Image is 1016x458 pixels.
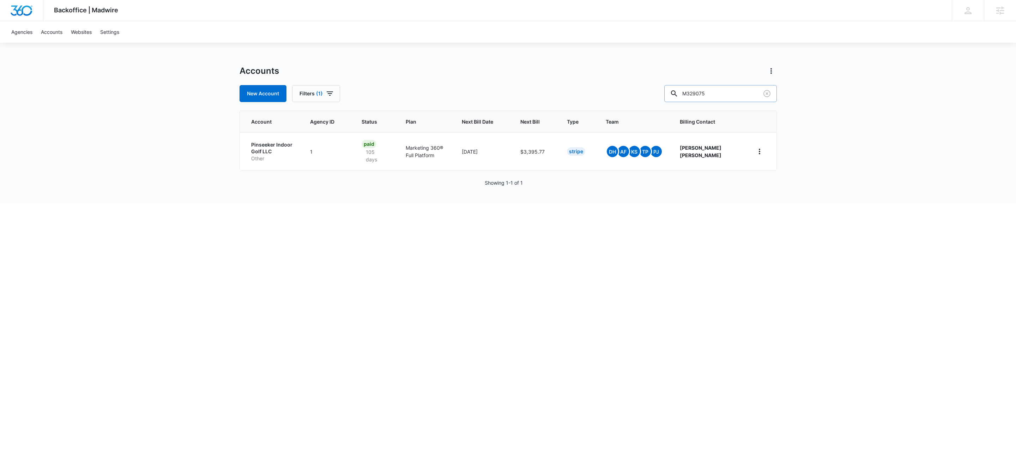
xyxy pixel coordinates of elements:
span: (1) [316,91,323,96]
td: $3,395.77 [512,132,558,170]
td: [DATE] [453,132,512,170]
span: AF [618,146,629,157]
p: Other [251,155,294,162]
button: home [754,146,765,157]
p: Marketing 360® Full Platform [406,144,445,159]
td: 1 [302,132,353,170]
button: Clear [761,88,773,99]
strong: [PERSON_NAME] [PERSON_NAME] [680,145,721,158]
button: Filters(1) [292,85,340,102]
span: PJ [651,146,662,157]
a: Accounts [37,21,67,43]
h1: Accounts [240,66,279,76]
button: Actions [766,65,777,77]
span: Team [606,118,653,125]
span: Next Bill Date [462,118,493,125]
div: Paid [362,140,376,148]
span: DH [607,146,618,157]
a: Pinseeker Indoor Golf LLCOther [251,141,294,162]
a: Websites [67,21,96,43]
span: Type [567,118,579,125]
a: Settings [96,21,123,43]
p: Showing 1-1 of 1 [485,179,523,186]
p: Pinseeker Indoor Golf LLC [251,141,294,155]
span: Agency ID [310,118,334,125]
div: Stripe [567,147,585,156]
span: Billing Contact [680,118,737,125]
span: Plan [406,118,445,125]
input: Search [664,85,777,102]
a: New Account [240,85,286,102]
span: Backoffice | Madwire [54,6,118,14]
p: 105 days [362,148,389,163]
span: Status [362,118,379,125]
span: TP [640,146,651,157]
span: Next Bill [520,118,540,125]
span: Account [251,118,283,125]
span: KS [629,146,640,157]
a: Agencies [7,21,37,43]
